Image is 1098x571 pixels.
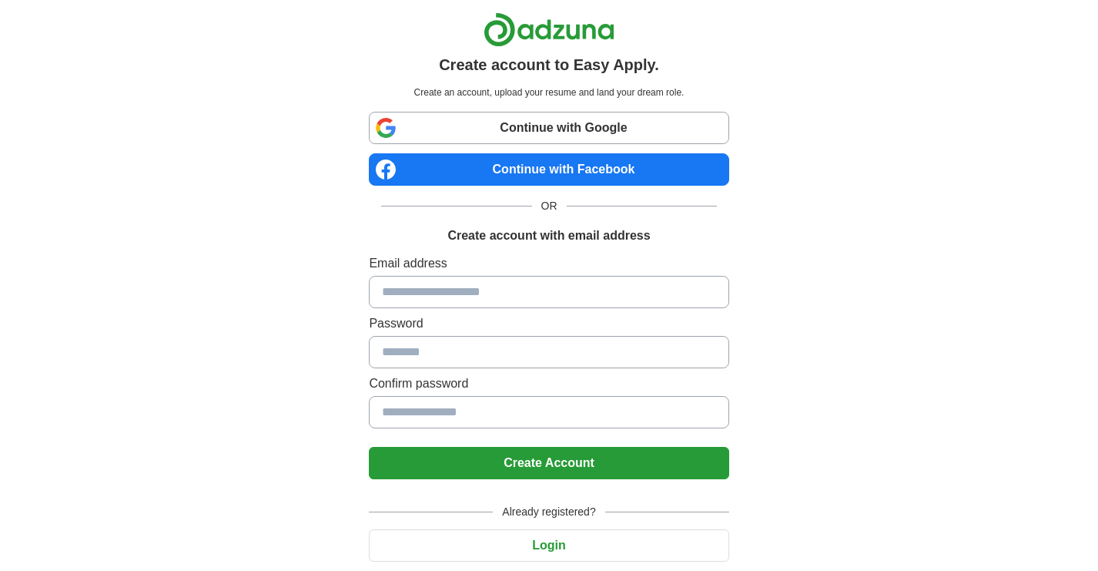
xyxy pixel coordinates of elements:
[532,198,567,214] span: OR
[369,314,728,333] label: Password
[493,504,604,520] span: Already registered?
[447,227,650,245] h1: Create account with email address
[369,539,728,552] a: Login
[369,153,728,186] a: Continue with Facebook
[369,529,728,562] button: Login
[369,375,728,393] label: Confirm password
[372,86,725,99] p: Create an account, upload your resume and land your dream role.
[439,53,659,76] h1: Create account to Easy Apply.
[369,112,728,144] a: Continue with Google
[369,447,728,479] button: Create Account
[369,254,728,273] label: Email address
[484,12,614,47] img: Adzuna logo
